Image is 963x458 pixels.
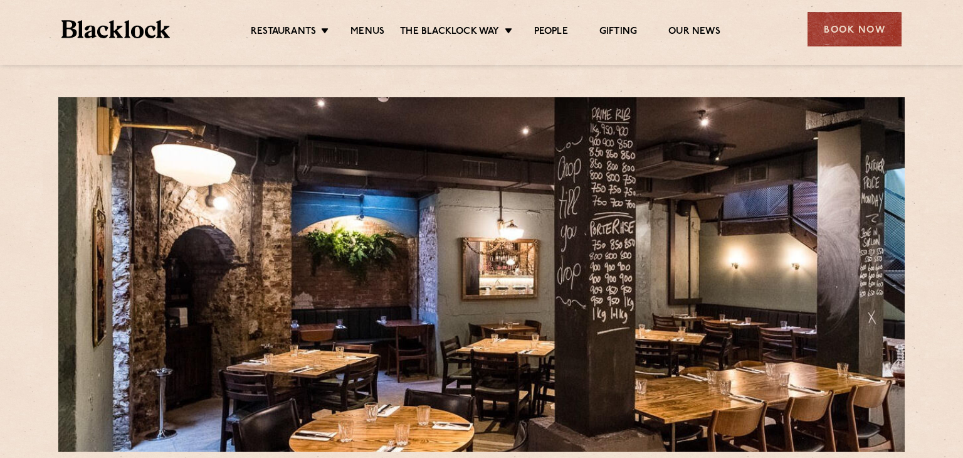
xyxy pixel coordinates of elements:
a: Restaurants [251,26,316,40]
a: People [534,26,568,40]
img: BL_Textured_Logo-footer-cropped.svg [61,20,170,38]
a: Our News [668,26,720,40]
a: Menus [350,26,384,40]
a: Gifting [599,26,637,40]
a: The Blacklock Way [400,26,499,40]
div: Book Now [808,12,902,46]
